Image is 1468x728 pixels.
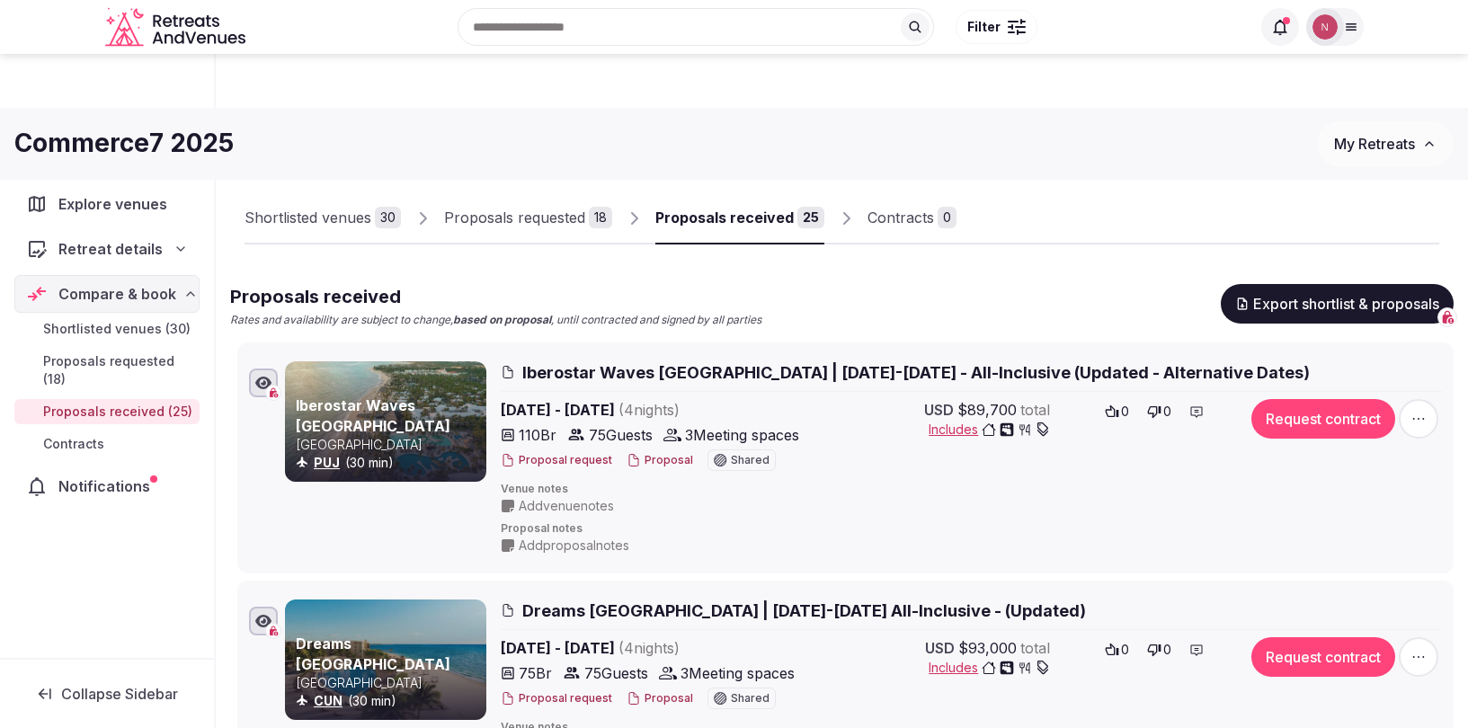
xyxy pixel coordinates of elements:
div: 18 [589,207,612,228]
a: Explore venues [14,185,200,223]
button: Collapse Sidebar [14,674,200,714]
a: Contracts [14,431,200,457]
a: Visit the homepage [105,7,249,48]
span: 0 [1121,641,1129,659]
span: total [1020,637,1050,659]
button: 0 [1099,637,1134,662]
span: Shared [731,455,770,466]
span: $89,700 [957,399,1017,421]
a: PUJ [314,455,340,470]
button: 0 [1142,637,1177,662]
div: Proposals requested [444,207,585,228]
a: Contracts0 [867,192,956,244]
div: Shortlisted venues [245,207,371,228]
span: 0 [1163,403,1171,421]
span: Collapse Sidebar [61,685,178,703]
a: Dreams [GEOGRAPHIC_DATA] [296,635,450,672]
button: Request contract [1251,399,1395,439]
button: Proposal [627,691,693,706]
span: 3 Meeting spaces [681,662,795,684]
span: Contracts [43,435,104,453]
span: 75 Br [519,662,552,684]
div: Proposals received [655,207,794,228]
span: Shared [731,693,770,704]
p: [GEOGRAPHIC_DATA] [296,674,483,692]
span: 110 Br [519,424,556,446]
span: Proposals received (25) [43,403,192,421]
span: My Retreats [1334,135,1415,153]
span: Filter [967,18,1001,36]
p: [GEOGRAPHIC_DATA] [296,436,483,454]
span: Proposals requested (18) [43,352,192,388]
button: CUN [314,692,343,710]
a: Proposals received (25) [14,399,200,424]
span: [DATE] - [DATE] [501,637,817,659]
h1: Commerce7 2025 [14,126,234,161]
button: 0 [1142,399,1177,424]
button: Includes [929,659,1050,677]
strong: based on proposal [453,313,551,326]
a: Iberostar Waves [GEOGRAPHIC_DATA] [296,396,450,434]
button: Includes [929,421,1050,439]
span: $93,000 [958,637,1017,659]
a: CUN [314,693,343,708]
span: USD [924,399,954,421]
svg: Retreats and Venues company logo [105,7,249,48]
button: 0 [1099,399,1134,424]
img: Nathalia Bilotti [1312,14,1338,40]
span: 75 Guests [589,424,653,446]
span: 3 Meeting spaces [685,424,799,446]
div: Contracts [867,207,934,228]
span: Notifications [58,475,157,497]
a: Proposals requested (18) [14,349,200,392]
span: [DATE] - [DATE] [501,399,817,421]
span: 0 [1163,641,1171,659]
button: Proposal request [501,453,612,468]
span: Add proposal notes [519,537,629,555]
span: Retreat details [58,238,163,260]
h2: Proposals received [230,284,761,309]
span: total [1020,399,1050,421]
span: ( 4 night s ) [618,639,680,657]
span: USD [925,637,955,659]
div: 0 [938,207,956,228]
button: Filter [956,10,1037,44]
span: Dreams [GEOGRAPHIC_DATA] | [DATE]-[DATE] All-Inclusive - (Updated) [522,599,1086,622]
span: Proposal notes [501,521,1442,537]
a: Proposals received25 [655,192,824,244]
p: Rates and availability are subject to change, , until contracted and signed by all parties [230,313,761,328]
span: 0 [1121,403,1129,421]
button: Proposal [627,453,693,468]
button: Request contract [1251,637,1395,677]
a: Shortlisted venues (30) [14,316,200,342]
div: 25 [797,207,824,228]
span: Explore venues [58,193,174,215]
span: Venue notes [501,482,1442,497]
span: Add venue notes [519,497,614,515]
span: ( 4 night s ) [618,401,680,419]
span: Shortlisted venues (30) [43,320,191,338]
span: Iberostar Waves [GEOGRAPHIC_DATA] | [DATE]-[DATE] - All-Inclusive (Updated - Alternative Dates) [522,361,1310,384]
div: (30 min) [296,692,483,710]
a: Proposals requested18 [444,192,612,244]
button: Proposal request [501,691,612,706]
div: 30 [375,207,401,228]
button: Export shortlist & proposals [1221,284,1454,324]
button: PUJ [314,454,340,472]
span: Compare & book [58,283,176,305]
button: My Retreats [1317,121,1454,166]
a: Notifications [14,467,200,505]
a: Shortlisted venues30 [245,192,401,244]
div: (30 min) [296,454,483,472]
span: 75 Guests [584,662,648,684]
